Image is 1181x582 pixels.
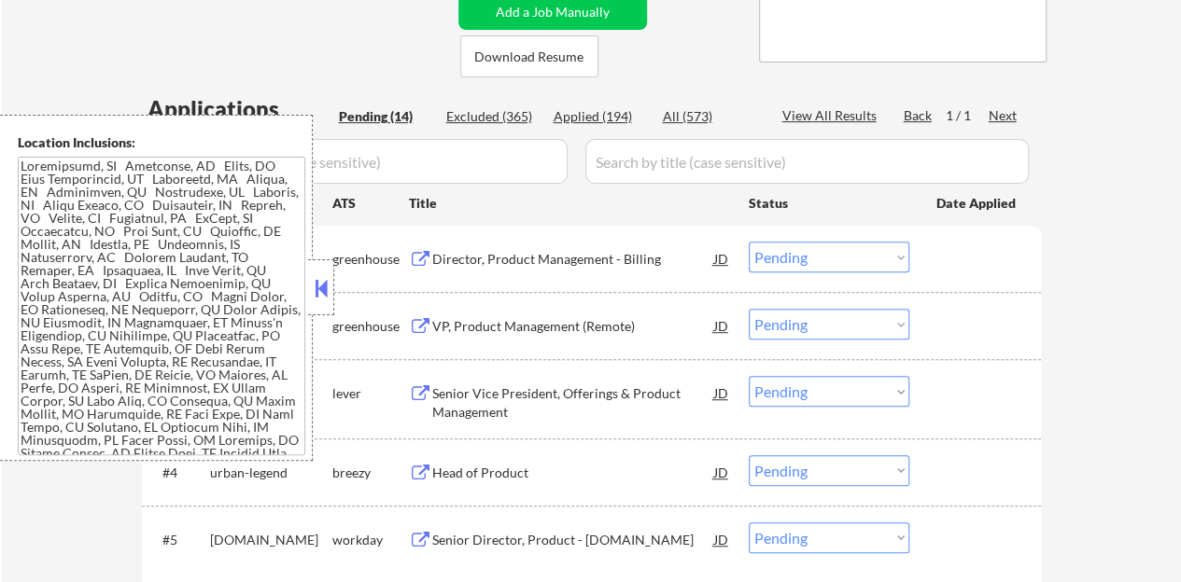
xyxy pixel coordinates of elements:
div: greenhouse [332,317,409,336]
input: Search by title (case sensitive) [585,139,1029,184]
div: View All Results [782,106,882,125]
div: Back [904,106,934,125]
div: JD [712,309,731,342]
div: JD [712,522,731,556]
div: Applied (194) [554,107,647,126]
div: JD [712,376,731,409]
div: Status [749,186,909,219]
div: ATS [332,194,409,213]
div: JD [712,242,731,275]
div: [DOMAIN_NAME] [210,531,332,549]
div: Pending (14) [339,107,432,126]
div: #5 [162,531,195,549]
div: #4 [162,464,195,482]
input: Search by company (case sensitive) [148,139,568,184]
div: lever [332,384,409,403]
div: All (573) [663,107,756,126]
div: Applications [148,98,332,120]
div: Date Applied [936,194,1019,213]
div: Director, Product Management - Billing [432,250,714,269]
div: JD [712,455,731,489]
div: Senior Director, Product - [DOMAIN_NAME] [432,531,714,549]
div: Excluded (365) [446,107,540,126]
div: Senior Vice President, Offerings & Product Management [432,384,714,421]
div: workday [332,531,409,549]
div: breezy [332,464,409,482]
div: Location Inclusions: [18,133,305,152]
div: urban-legend [210,464,332,482]
button: Download Resume [460,35,598,77]
div: greenhouse [332,250,409,269]
div: Next [989,106,1019,125]
div: Head of Product [432,464,714,482]
div: VP, Product Management (Remote) [432,317,714,336]
div: Title [409,194,731,213]
div: 1 / 1 [946,106,989,125]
